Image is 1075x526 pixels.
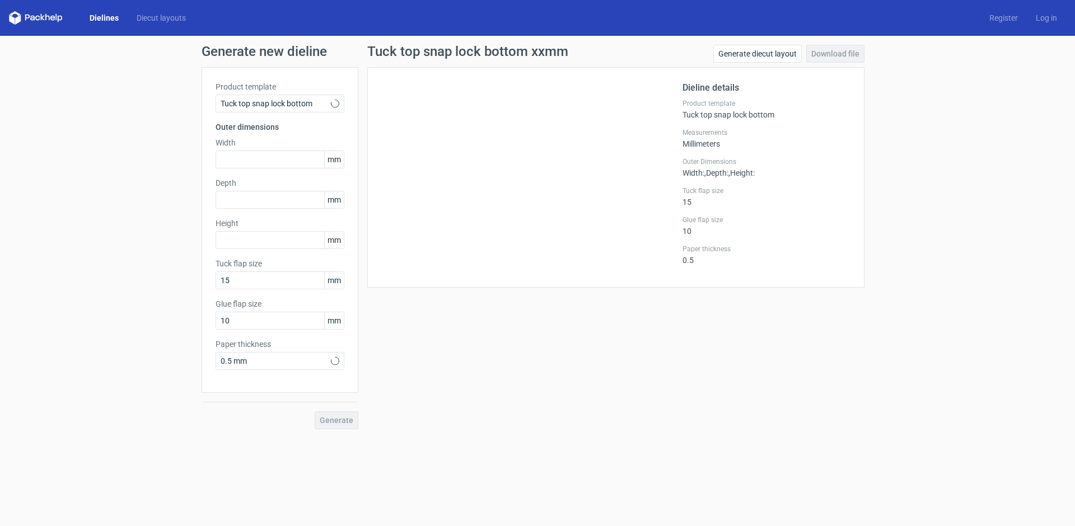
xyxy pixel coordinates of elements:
[324,151,344,168] span: mm
[216,258,344,269] label: Tuck flap size
[728,168,755,177] span: , Height :
[81,12,128,24] a: Dielines
[324,272,344,289] span: mm
[683,168,704,177] span: Width :
[980,12,1027,24] a: Register
[324,312,344,329] span: mm
[216,81,344,92] label: Product template
[713,45,802,63] a: Generate diecut layout
[683,99,850,119] div: Tuck top snap lock bottom
[221,98,331,109] span: Tuck top snap lock bottom
[683,81,850,95] h2: Dieline details
[683,99,850,108] label: Product template
[683,128,850,137] label: Measurements
[221,355,331,367] span: 0.5 mm
[1027,12,1066,24] a: Log in
[216,121,344,133] h3: Outer dimensions
[683,157,850,166] label: Outer Dimensions
[683,215,850,224] label: Glue flap size
[216,298,344,309] label: Glue flap size
[683,245,850,265] div: 0.5
[704,168,728,177] span: , Depth :
[324,232,344,248] span: mm
[683,128,850,148] div: Millimeters
[202,45,873,58] h1: Generate new dieline
[683,245,850,253] label: Paper thickness
[683,215,850,236] div: 10
[216,137,344,148] label: Width
[216,218,344,229] label: Height
[683,186,850,206] div: 15
[216,177,344,189] label: Depth
[216,339,344,350] label: Paper thickness
[683,186,850,195] label: Tuck flap size
[367,45,568,58] h1: Tuck top snap lock bottom xxmm
[128,12,195,24] a: Diecut layouts
[324,191,344,208] span: mm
